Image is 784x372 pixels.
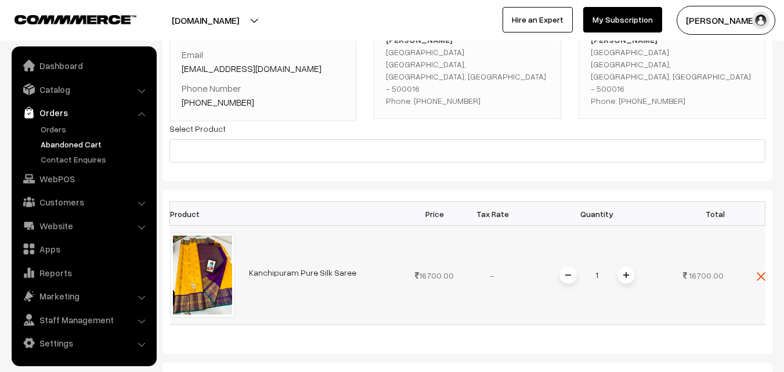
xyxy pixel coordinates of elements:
a: COMMMERCE [15,12,116,26]
button: [PERSON_NAME] [677,6,775,35]
a: Customers [15,192,153,212]
a: Settings [15,333,153,353]
img: minus [565,272,571,278]
a: WebPOS [15,168,153,189]
b: [PERSON_NAME] [591,35,657,45]
a: [EMAIL_ADDRESS][DOMAIN_NAME] [182,63,321,74]
p: [GEOGRAPHIC_DATA] [GEOGRAPHIC_DATA], [GEOGRAPHIC_DATA], [GEOGRAPHIC_DATA] - 500016 Phone: [PHONE_... [386,34,548,107]
th: Quantity [522,202,673,226]
a: Dashboard [15,55,153,76]
th: Product [170,202,242,226]
a: Kanchipuram Pure Silk Saree [249,268,356,277]
img: kanchipuram-saree-va11410-jul.jpeg [170,233,235,317]
p: Email [182,48,344,75]
img: user [752,12,769,29]
p: Phone Number [182,81,344,109]
a: Orders [15,102,153,123]
a: Marketing [15,286,153,306]
a: Apps [15,239,153,259]
a: Website [15,215,153,236]
th: Tax Rate [464,202,522,226]
a: Abandoned Cart [38,138,153,150]
th: Total [673,202,731,226]
label: Select Product [169,122,226,135]
a: [PHONE_NUMBER] [182,96,254,108]
a: Reports [15,262,153,283]
span: - [490,270,494,280]
a: Contact Enquires [38,153,153,165]
img: plusI [623,272,629,278]
img: COMMMERCE [15,15,136,24]
button: [DOMAIN_NAME] [131,6,280,35]
td: 16700.00 [406,226,464,325]
a: Staff Management [15,309,153,330]
a: My Subscription [583,7,662,32]
th: Price [406,202,464,226]
span: 16700.00 [689,270,724,280]
b: [PERSON_NAME] [386,35,453,45]
img: close [757,272,765,281]
a: Orders [38,123,153,135]
p: [GEOGRAPHIC_DATA] [GEOGRAPHIC_DATA], [GEOGRAPHIC_DATA], [GEOGRAPHIC_DATA] - 500016 Phone: [PHONE_... [591,34,753,107]
a: Hire an Expert [503,7,573,32]
a: Catalog [15,79,153,100]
